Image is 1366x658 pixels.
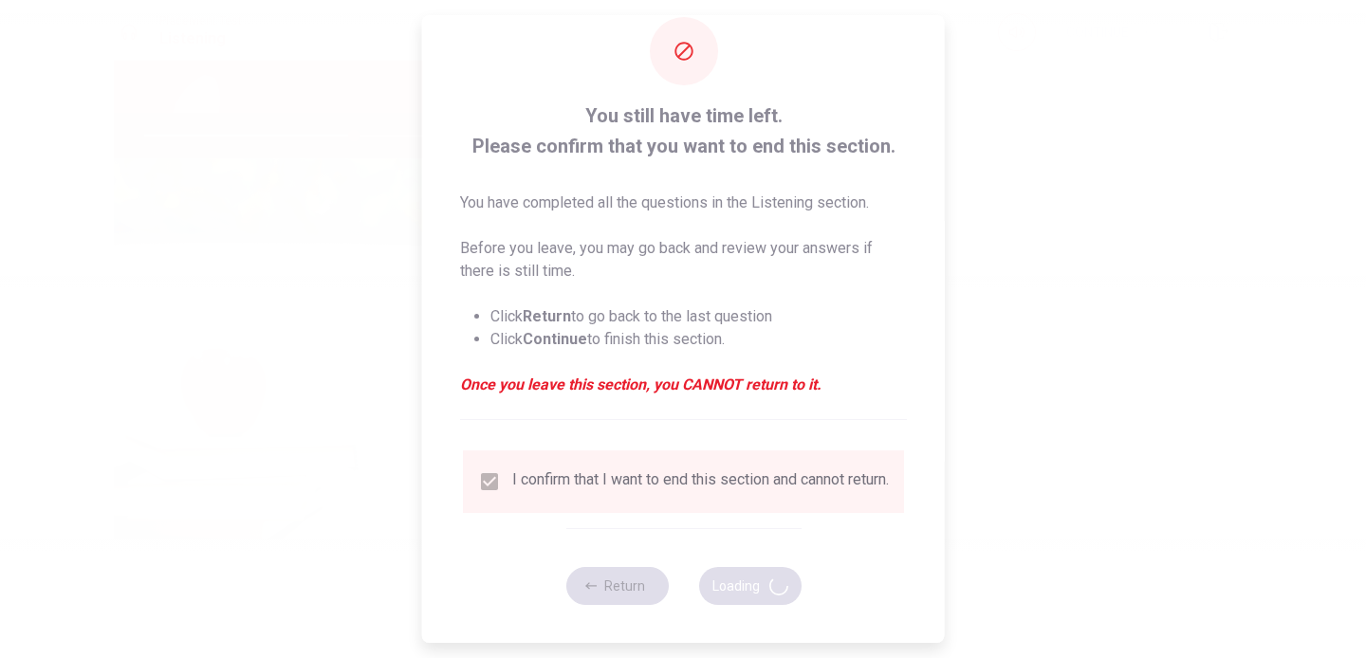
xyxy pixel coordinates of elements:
[460,237,907,283] p: Before you leave, you may go back and review your answers if there is still time.
[565,567,668,605] button: Return
[698,567,801,605] button: Loading
[523,307,571,325] strong: Return
[490,305,907,328] li: Click to go back to the last question
[460,192,907,214] p: You have completed all the questions in the Listening section.
[512,470,889,493] div: I confirm that I want to end this section and cannot return.
[460,101,907,161] span: You still have time left. Please confirm that you want to end this section.
[490,328,907,351] li: Click to finish this section.
[460,374,907,396] em: Once you leave this section, you CANNOT return to it.
[523,330,587,348] strong: Continue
